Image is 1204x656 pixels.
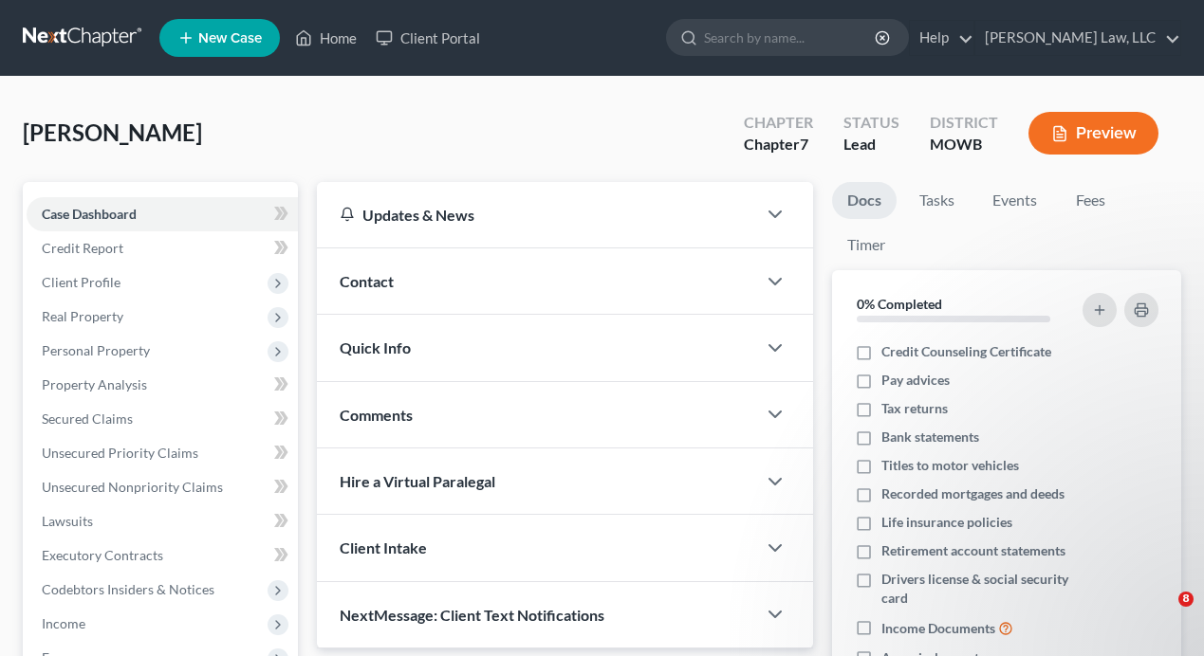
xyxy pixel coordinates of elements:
[42,615,85,631] span: Income
[843,134,899,155] div: Lead
[42,342,150,358] span: Personal Property
[1060,182,1121,219] a: Fees
[366,21,490,55] a: Client Portal
[42,240,123,256] span: Credit Report
[27,538,298,573] a: Executory Contracts
[42,513,93,529] span: Lawsuits
[340,606,604,624] span: NextMessage: Client Text Notifications
[340,338,411,356] span: Quick Info
[42,206,137,222] span: Case Dashboard
[340,538,427,556] span: Client Intake
[27,470,298,504] a: Unsecured Nonpriority Claims
[881,399,948,418] span: Tax returns
[843,112,899,134] div: Status
[27,504,298,538] a: Lawsuits
[1028,112,1158,155] button: Preview
[977,182,1052,219] a: Events
[42,376,147,392] span: Property Analysis
[910,21,973,55] a: Help
[27,231,298,265] a: Credit Report
[340,272,394,290] span: Contact
[27,436,298,470] a: Unsecured Priority Claims
[1178,592,1194,607] span: 8
[27,197,298,231] a: Case Dashboard
[42,547,163,563] span: Executory Contracts
[800,135,808,153] span: 7
[975,21,1180,55] a: [PERSON_NAME] Law, LLC
[42,479,223,495] span: Unsecured Nonpriority Claims
[340,472,495,490] span: Hire a Virtual Paralegal
[881,371,950,390] span: Pay advices
[857,296,942,312] strong: 0% Completed
[1139,592,1185,637] iframe: Intercom live chat
[340,406,413,424] span: Comments
[881,619,995,638] span: Income Documents
[881,342,1051,361] span: Credit Counseling Certificate
[27,368,298,402] a: Property Analysis
[23,118,202,146] span: [PERSON_NAME]
[704,20,878,55] input: Search by name...
[881,456,1019,475] span: Titles to motor vehicles
[286,21,366,55] a: Home
[340,205,733,225] div: Updates & News
[930,134,998,155] div: MOWB
[27,402,298,436] a: Secured Claims
[744,112,813,134] div: Chapter
[42,308,123,324] span: Real Property
[881,428,979,446] span: Bank statements
[42,581,214,597] span: Codebtors Insiders & Notices
[198,31,262,46] span: New Case
[42,445,198,461] span: Unsecured Priority Claims
[42,410,133,427] span: Secured Claims
[904,182,970,219] a: Tasks
[42,274,120,290] span: Client Profile
[832,182,897,219] a: Docs
[832,227,900,264] a: Timer
[744,134,813,155] div: Chapter
[930,112,998,134] div: District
